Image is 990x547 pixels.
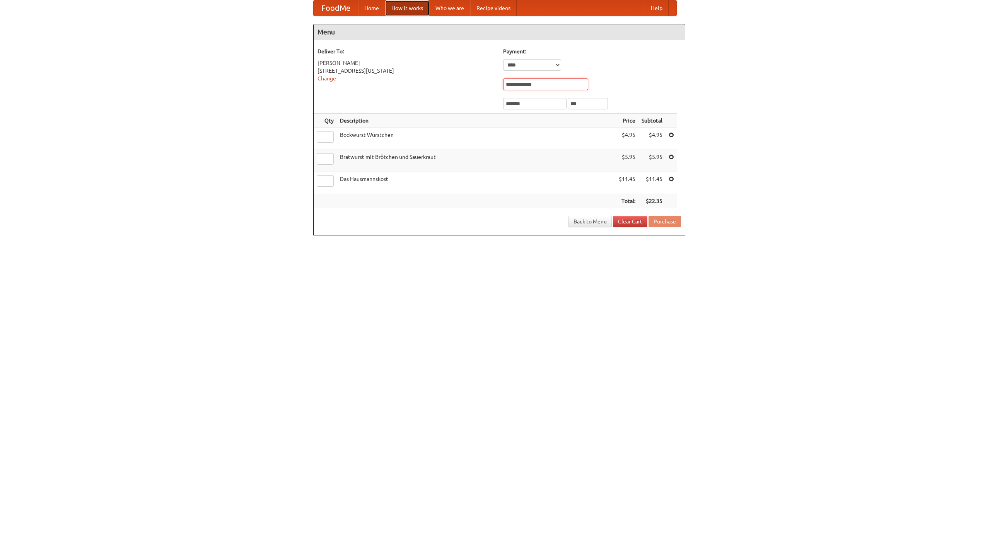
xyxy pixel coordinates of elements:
[638,114,666,128] th: Subtotal
[616,172,638,194] td: $11.45
[358,0,385,16] a: Home
[314,24,685,40] h4: Menu
[337,114,616,128] th: Description
[317,75,336,82] a: Change
[638,150,666,172] td: $5.95
[568,216,612,227] a: Back to Menu
[337,150,616,172] td: Bratwurst mit Brötchen und Sauerkraut
[337,128,616,150] td: Bockwurst Würstchen
[645,0,669,16] a: Help
[638,128,666,150] td: $4.95
[638,194,666,208] th: $22.35
[649,216,681,227] button: Purchase
[337,172,616,194] td: Das Hausmannskost
[429,0,470,16] a: Who we are
[616,150,638,172] td: $5.95
[503,48,681,55] h5: Payment:
[317,67,495,75] div: [STREET_ADDRESS][US_STATE]
[470,0,517,16] a: Recipe videos
[317,59,495,67] div: [PERSON_NAME]
[616,114,638,128] th: Price
[314,0,358,16] a: FoodMe
[314,114,337,128] th: Qty
[638,172,666,194] td: $11.45
[613,216,647,227] a: Clear Cart
[616,128,638,150] td: $4.95
[317,48,495,55] h5: Deliver To:
[385,0,429,16] a: How it works
[616,194,638,208] th: Total:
